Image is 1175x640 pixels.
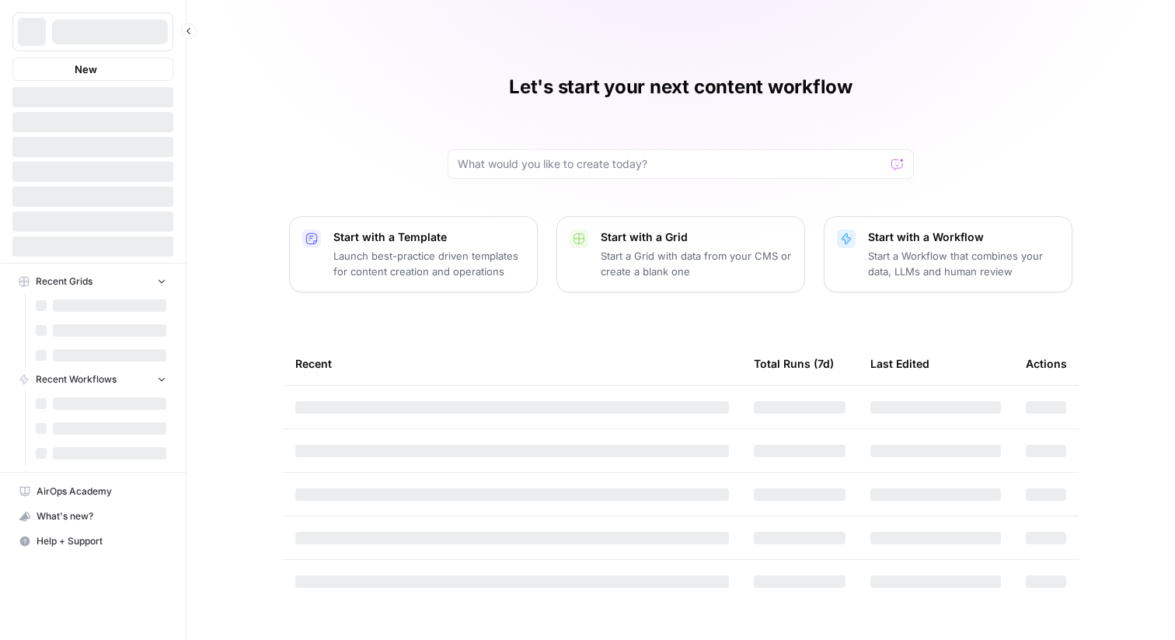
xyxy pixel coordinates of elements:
button: Recent Workflows [12,368,173,391]
button: Help + Support [12,529,173,554]
span: Recent Grids [36,275,92,289]
span: Recent Workflows [36,372,117,386]
p: Start with a Workflow [868,229,1059,245]
button: Start with a WorkflowStart a Workflow that combines your data, LLMs and human review [824,216,1072,292]
div: Total Runs (7d) [754,342,834,385]
p: Launch best-practice driven templates for content creation and operations [333,248,525,279]
span: AirOps Academy [37,484,166,498]
div: Recent [295,342,729,385]
p: Start a Grid with data from your CMS or create a blank one [601,248,792,279]
div: What's new? [13,505,173,528]
span: Help + Support [37,534,166,548]
button: Recent Grids [12,270,173,293]
p: Start with a Grid [601,229,792,245]
a: AirOps Academy [12,479,173,504]
input: What would you like to create today? [458,156,885,172]
button: New [12,58,173,81]
p: Start with a Template [333,229,525,245]
button: What's new? [12,504,173,529]
span: New [75,61,97,77]
div: Last Edited [870,342,929,385]
p: Start a Workflow that combines your data, LLMs and human review [868,248,1059,279]
button: Start with a GridStart a Grid with data from your CMS or create a blank one [556,216,805,292]
button: Start with a TemplateLaunch best-practice driven templates for content creation and operations [289,216,538,292]
h1: Let's start your next content workflow [509,75,852,100]
div: Actions [1026,342,1067,385]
